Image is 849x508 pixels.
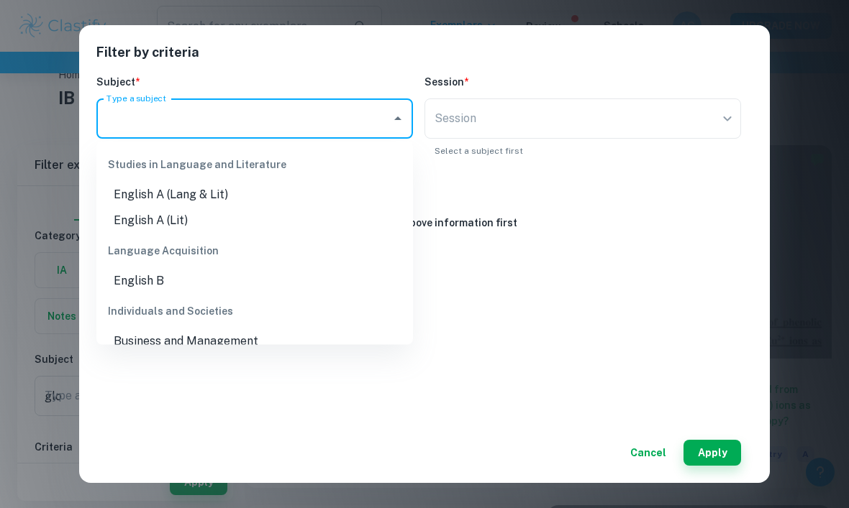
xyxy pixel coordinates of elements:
[96,268,413,294] li: English B
[106,92,166,104] label: Type a subject
[684,440,741,466] button: Apply
[96,328,413,354] li: Business and Management
[96,74,413,90] h6: Subject
[388,108,408,129] button: Close
[96,208,413,234] li: English A (Lit)
[96,294,413,328] div: Individuals and Societies
[625,440,672,466] button: Cancel
[96,147,413,182] div: Studies in Language and Literature
[96,182,413,208] li: English A (Lang & Lit)
[435,144,731,157] p: Select a subject first
[315,215,523,231] h6: Please select the above information first
[424,74,741,90] h6: Session
[96,42,753,74] h2: Filter by criteria
[96,234,413,268] div: Language Acquisition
